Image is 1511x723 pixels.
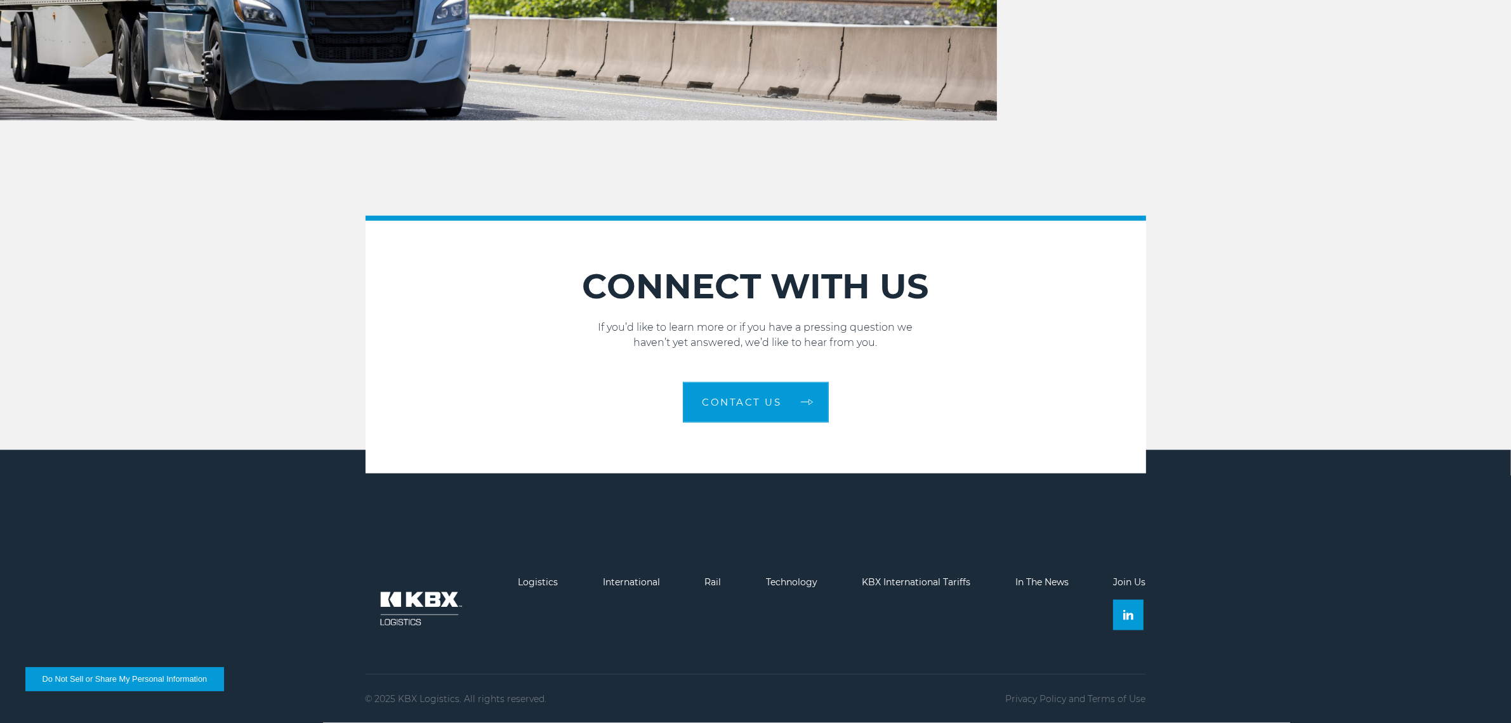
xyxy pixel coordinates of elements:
a: Rail [704,576,721,588]
span: and [1069,693,1086,705]
h2: CONNECT WITH US [366,265,1146,307]
a: Join Us [1113,576,1145,588]
a: In The News [1015,576,1069,588]
button: Do Not Sell or Share My Personal Information [25,667,224,691]
span: Contact Us [703,397,782,407]
a: Terms of Use [1088,693,1146,705]
img: Linkedin [1123,610,1133,620]
p: © 2025 KBX Logistics. All rights reserved. [366,694,547,704]
a: KBX International Tariffs [862,576,970,588]
a: International [603,576,660,588]
p: If you’d like to learn more or if you have a pressing question we haven’t yet answered, we’d like... [366,320,1146,350]
img: kbx logo [366,577,473,640]
a: Privacy Policy [1006,693,1067,705]
a: Technology [766,576,817,588]
a: Contact Us arrow arrow [683,382,829,423]
a: Logistics [518,576,558,588]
